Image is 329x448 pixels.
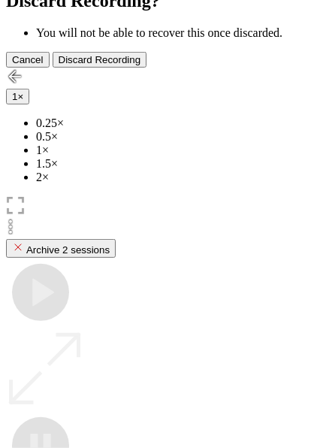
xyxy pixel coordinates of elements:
li: 1× [36,144,323,157]
span: 1 [12,91,17,102]
li: 0.5× [36,130,323,144]
button: 1× [6,89,29,104]
li: 2× [36,171,323,184]
button: Cancel [6,52,50,68]
button: Archive 2 sessions [6,239,116,258]
button: Discard Recording [53,52,147,68]
li: 1.5× [36,157,323,171]
li: 0.25× [36,117,323,130]
li: You will not be able to recover this once discarded. [36,26,323,40]
div: Archive 2 sessions [12,241,110,256]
